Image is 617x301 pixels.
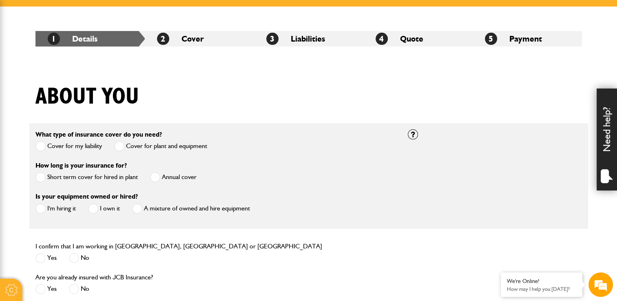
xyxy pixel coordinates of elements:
[150,172,197,182] label: Annual cover
[35,284,57,294] label: Yes
[35,243,322,250] label: I confirm that I am working in [GEOGRAPHIC_DATA], [GEOGRAPHIC_DATA] or [GEOGRAPHIC_DATA]
[473,31,582,46] li: Payment
[48,33,60,45] span: 1
[132,204,250,214] label: A mixture of owned and hire equipment
[376,33,388,45] span: 4
[35,83,139,111] h1: About you
[35,274,153,281] label: Are you already insured with JCB Insurance?
[597,89,617,190] div: Need help?
[485,33,497,45] span: 5
[35,172,138,182] label: Short term cover for hired in plant
[88,204,120,214] label: I own it
[69,284,89,294] label: No
[69,253,89,263] label: No
[114,141,207,151] label: Cover for plant and equipment
[254,31,363,46] li: Liabilities
[35,131,162,138] label: What type of insurance cover do you need?
[145,31,254,46] li: Cover
[35,193,138,200] label: Is your equipment owned or hired?
[507,278,576,285] div: We're Online!
[35,162,127,169] label: How long is your insurance for?
[157,33,169,45] span: 2
[35,31,145,46] li: Details
[35,141,102,151] label: Cover for my liability
[35,253,57,263] label: Yes
[507,286,576,292] p: How may I help you today?
[266,33,279,45] span: 3
[35,204,76,214] label: I'm hiring it
[363,31,473,46] li: Quote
